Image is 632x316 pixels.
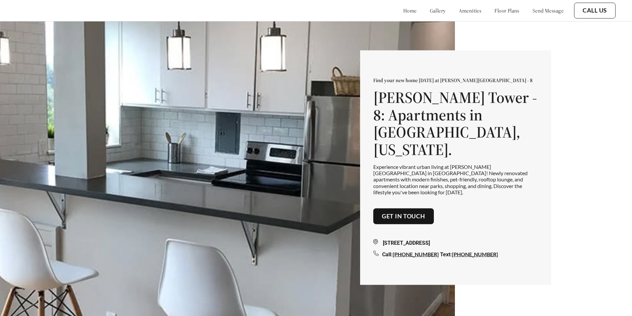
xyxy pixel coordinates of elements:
button: Get in touch [373,208,434,224]
p: Experience vibrant urban living at [PERSON_NAME][GEOGRAPHIC_DATA] in [GEOGRAPHIC_DATA]! Newly ren... [373,164,538,195]
a: amenities [459,7,482,14]
a: gallery [430,7,446,14]
a: [PHONE_NUMBER] [393,251,439,257]
p: Find your new home [DATE] at [PERSON_NAME][GEOGRAPHIC_DATA] - 8 [373,77,538,83]
a: Get in touch [382,213,425,220]
a: [PHONE_NUMBER] [452,251,498,257]
span: Text: [440,251,452,257]
a: floor plans [494,7,519,14]
a: home [403,7,417,14]
a: Call Us [583,7,607,14]
div: [STREET_ADDRESS] [373,239,538,247]
h1: [PERSON_NAME] Tower - 8: Apartments in [GEOGRAPHIC_DATA], [US_STATE]. [373,88,538,158]
span: Call: [382,251,393,257]
button: Call Us [574,3,616,18]
a: send message [533,7,564,14]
